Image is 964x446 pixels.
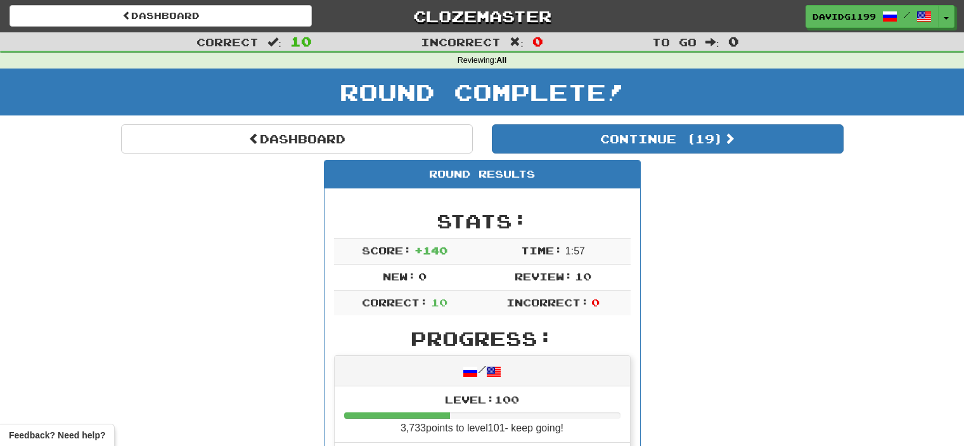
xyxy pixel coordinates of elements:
[510,37,524,48] span: :
[506,296,589,308] span: Incorrect:
[267,37,281,48] span: :
[334,211,631,232] h2: Stats:
[418,270,427,282] span: 0
[331,5,633,27] a: Clozemaster
[904,10,910,19] span: /
[728,34,739,49] span: 0
[362,296,428,308] span: Correct:
[325,161,640,188] div: Round Results
[515,270,572,282] span: Review:
[431,296,447,308] span: 10
[806,5,939,28] a: davidg1199 /
[196,36,259,48] span: Correct
[362,244,411,256] span: Score:
[591,296,600,308] span: 0
[335,386,630,443] li: 3,733 points to level 101 - keep going!
[4,79,960,105] h1: Round Complete!
[290,34,312,49] span: 10
[335,356,630,386] div: /
[565,246,585,256] span: 1 : 57
[652,36,697,48] span: To go
[705,37,719,48] span: :
[415,244,447,256] span: + 140
[383,270,416,282] span: New:
[445,393,519,405] span: Level: 100
[9,429,105,442] span: Open feedback widget
[121,124,473,154] a: Dashboard
[575,270,591,282] span: 10
[334,328,631,349] h2: Progress:
[813,11,876,22] span: davidg1199
[532,34,543,49] span: 0
[10,5,312,27] a: Dashboard
[492,124,844,154] button: Continue (19)
[496,56,506,65] strong: All
[421,36,501,48] span: Incorrect
[521,244,562,256] span: Time:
